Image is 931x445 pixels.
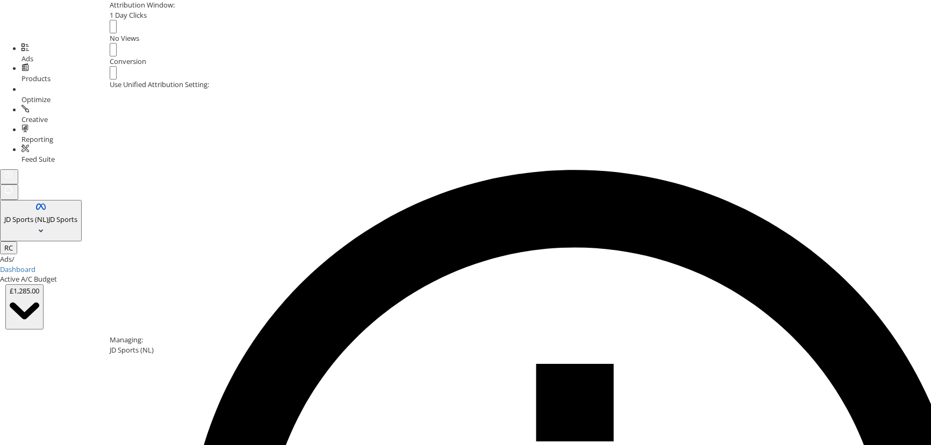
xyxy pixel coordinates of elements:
div: £1,285.00 [10,286,39,296]
span: / [12,254,15,264]
span: RC [4,243,13,253]
span: Products [22,74,51,83]
span: Conversion [110,56,146,66]
button: £1,285.00 [5,284,44,329]
span: JD Sports (NL) [4,214,48,224]
label: Use Unified Attribution Setting: [110,80,209,90]
span: 1 Day Clicks [110,10,147,20]
span: Ads [22,54,33,63]
span: No Views [110,33,139,43]
span: Reporting [22,134,53,144]
span: JD Sports [48,214,77,224]
span: Creative [22,114,48,124]
span: Feed Suite [22,154,55,164]
span: Optimize [22,95,51,104]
